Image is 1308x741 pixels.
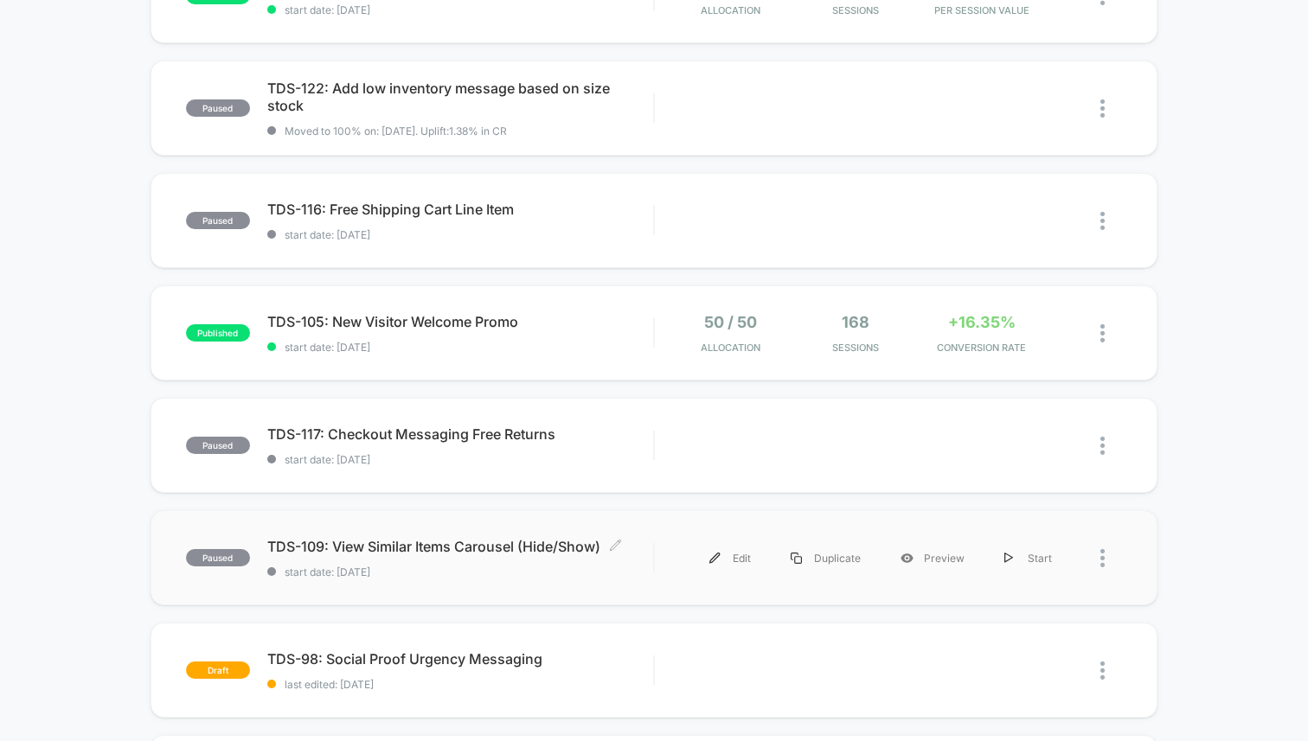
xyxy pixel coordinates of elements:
[267,453,653,466] span: start date: [DATE]
[689,539,771,578] div: Edit
[948,313,1016,331] span: +16.35%
[771,539,881,578] div: Duplicate
[186,549,250,566] span: paused
[186,324,250,342] span: published
[1100,212,1105,230] img: close
[791,553,802,564] img: menu
[186,437,250,454] span: paused
[923,342,1040,354] span: CONVERSION RATE
[267,80,653,114] span: TDS-122: Add low inventory message based on size stock
[1100,99,1105,118] img: close
[267,341,653,354] span: start date: [DATE]
[798,4,914,16] span: Sessions
[267,201,653,218] span: TDS-116: Free Shipping Cart Line Item
[267,3,653,16] span: start date: [DATE]
[1100,661,1105,680] img: close
[267,228,653,241] span: start date: [DATE]
[1100,549,1105,567] img: close
[267,565,653,578] span: start date: [DATE]
[267,678,653,691] span: last edited: [DATE]
[186,212,250,229] span: paused
[267,313,653,330] span: TDS-105: New Visitor Welcome Promo
[798,342,914,354] span: Sessions
[186,99,250,117] span: paused
[267,425,653,443] span: TDS-117: Checkout Messaging Free Returns
[267,650,653,668] span: TDS-98: Social Proof Urgency Messaging
[701,342,760,354] span: Allocation
[267,538,653,555] span: TDS-109: View Similar Items Carousel (Hide/Show)
[1004,553,1013,564] img: menu
[285,125,507,137] span: Moved to 100% on: [DATE] . Uplift: 1.38% in CR
[923,4,1040,16] span: PER SESSION VALUE
[704,313,757,331] span: 50 / 50
[842,313,869,331] span: 168
[701,4,760,16] span: Allocation
[984,539,1072,578] div: Start
[186,661,250,679] span: draft
[1100,324,1105,342] img: close
[709,553,721,564] img: menu
[1100,437,1105,455] img: close
[881,539,984,578] div: Preview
